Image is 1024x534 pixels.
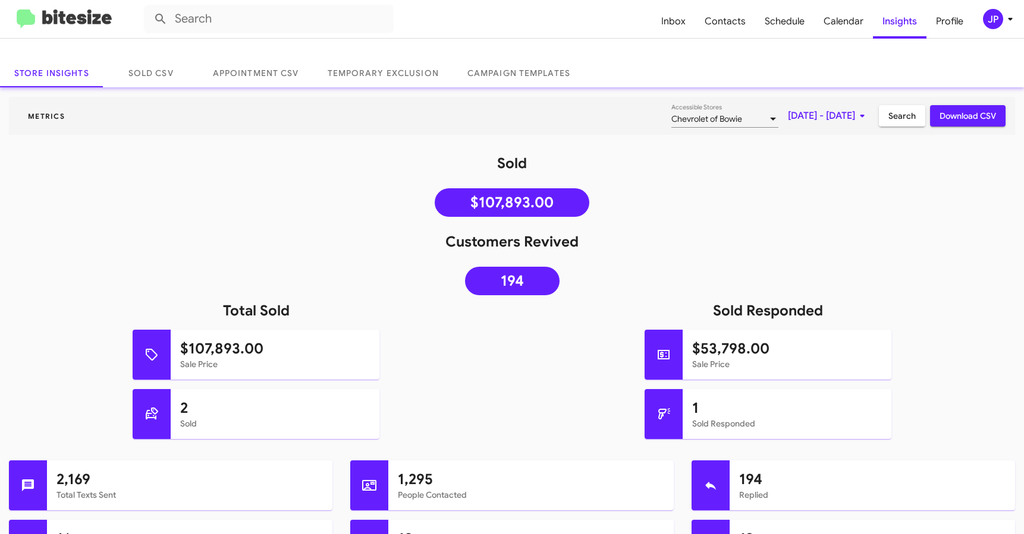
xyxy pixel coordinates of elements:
[983,9,1003,29] div: JP
[692,339,882,358] h1: $53,798.00
[501,275,524,287] span: 194
[888,105,916,127] span: Search
[453,59,585,87] a: Campaign Templates
[692,399,882,418] h1: 1
[398,470,664,489] h1: 1,295
[926,4,973,39] a: Profile
[512,301,1024,320] h1: Sold Responded
[56,470,323,489] h1: 2,169
[56,489,323,501] mat-card-subtitle: Total Texts Sent
[103,59,199,87] a: Sold CSV
[671,113,742,124] span: Chevrolet of Bowie
[144,5,394,33] input: Search
[180,339,370,358] h1: $107,893.00
[739,470,1006,489] h1: 194
[199,59,313,87] a: Appointment CSV
[692,418,882,429] mat-card-subtitle: Sold Responded
[180,418,370,429] mat-card-subtitle: Sold
[873,4,926,39] a: Insights
[788,105,869,127] span: [DATE] - [DATE]
[180,358,370,370] mat-card-subtitle: Sale Price
[180,399,370,418] h1: 2
[930,105,1006,127] button: Download CSV
[739,489,1006,501] mat-card-subtitle: Replied
[814,4,873,39] a: Calendar
[940,105,996,127] span: Download CSV
[695,4,755,39] a: Contacts
[879,105,925,127] button: Search
[692,358,882,370] mat-card-subtitle: Sale Price
[470,197,554,208] span: $107,893.00
[973,9,1011,29] button: JP
[652,4,695,39] a: Inbox
[778,105,879,127] button: [DATE] - [DATE]
[313,59,453,87] a: Temporary Exclusion
[18,112,74,121] span: Metrics
[398,489,664,501] mat-card-subtitle: People Contacted
[755,4,814,39] a: Schedule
